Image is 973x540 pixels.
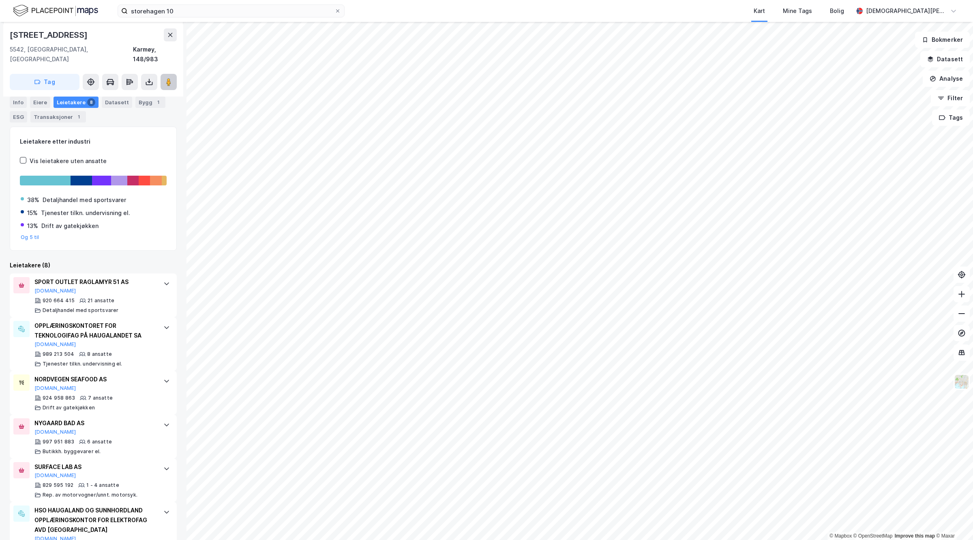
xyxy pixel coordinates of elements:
[866,6,947,16] div: [DEMOGRAPHIC_DATA][PERSON_NAME]
[954,374,969,389] img: Z
[10,45,133,64] div: 5542, [GEOGRAPHIC_DATA], [GEOGRAPHIC_DATA]
[43,195,126,205] div: Detaljhandel med sportsvarer
[43,404,95,411] div: Drift av gatekjøkken
[34,418,155,428] div: NYGAARD BAD AS
[30,111,86,123] div: Transaksjoner
[920,51,970,67] button: Datasett
[41,208,130,218] div: Tjenester tilkn. undervisning el.
[34,429,76,435] button: [DOMAIN_NAME]
[20,137,167,146] div: Leietakere etter industri
[43,351,74,357] div: 989 213 504
[830,6,844,16] div: Bolig
[128,5,334,17] input: Søk på adresse, matrikkel, gårdeiere, leietakere eller personer
[43,307,119,314] div: Detaljhandel med sportsvarer
[88,297,114,304] div: 21 ansatte
[43,492,137,498] div: Rep. av motorvogner/unnt. motorsyk.
[923,71,970,87] button: Analyse
[932,501,973,540] iframe: Chat Widget
[34,288,76,294] button: [DOMAIN_NAME]
[43,297,75,304] div: 920 664 415
[754,6,765,16] div: Kart
[13,4,98,18] img: logo.f888ab2527a4732fd821a326f86c7f29.svg
[34,462,155,472] div: SURFACE LAB AS
[87,98,95,106] div: 8
[43,448,101,455] div: Butikkh. byggevarer el.
[102,97,132,108] div: Datasett
[783,6,812,16] div: Mine Tags
[43,395,75,401] div: 924 958 863
[10,74,79,90] button: Tag
[34,472,76,479] button: [DOMAIN_NAME]
[34,321,155,340] div: OPPLÆRINGSKONTORET FOR TEKNOLOGIFAG PÅ HAUGALANDET SA
[10,111,27,123] div: ESG
[41,221,99,231] div: Drift av gatekjøkken
[10,28,89,41] div: [STREET_ADDRESS]
[931,90,970,106] button: Filter
[87,439,112,445] div: 6 ansatte
[43,439,74,445] div: 997 951 883
[27,195,39,205] div: 38%
[895,533,935,539] a: Improve this map
[135,97,165,108] div: Bygg
[27,208,38,218] div: 15%
[43,361,122,367] div: Tjenester tilkn. undervisning el.
[853,533,893,539] a: OpenStreetMap
[34,374,155,384] div: NORDVEGEN SEAFOOD AS
[88,395,113,401] div: 7 ansatte
[34,341,76,348] button: [DOMAIN_NAME]
[43,482,73,488] div: 829 595 192
[34,277,155,287] div: SPORT OUTLET RAGLAMYR 51 AS
[932,110,970,126] button: Tags
[10,97,27,108] div: Info
[30,156,107,166] div: Vis leietakere uten ansatte
[915,32,970,48] button: Bokmerker
[21,234,39,241] button: Og 5 til
[10,260,177,270] div: Leietakere (8)
[154,98,162,106] div: 1
[75,113,83,121] div: 1
[34,385,76,392] button: [DOMAIN_NAME]
[87,351,112,357] div: 8 ansatte
[27,221,38,231] div: 13%
[54,97,99,108] div: Leietakere
[829,533,852,539] a: Mapbox
[133,45,177,64] div: Karmøy, 148/983
[30,97,50,108] div: Eiere
[86,482,119,488] div: 1 - 4 ansatte
[34,506,155,535] div: HSO HAUGALAND OG SUNNHORDLAND OPPLÆRINGSKONTOR FOR ELEKTROFAG AVD [GEOGRAPHIC_DATA]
